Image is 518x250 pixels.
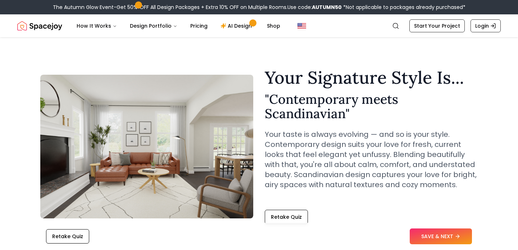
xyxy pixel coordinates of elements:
[265,69,478,86] h1: Your Signature Style Is...
[215,19,260,33] a: AI Design
[410,228,472,244] button: SAVE & NEXT
[312,4,342,11] b: AUTUMN50
[261,19,286,33] a: Shop
[265,210,308,224] button: Retake Quiz
[53,4,465,11] div: The Autumn Glow Event-Get 50% OFF All Design Packages + Extra 10% OFF on Multiple Rooms.
[471,19,501,32] a: Login
[71,19,123,33] button: How It Works
[124,19,183,33] button: Design Portfolio
[342,4,465,11] span: *Not applicable to packages already purchased*
[185,19,213,33] a: Pricing
[46,229,89,244] button: Retake Quiz
[297,22,306,30] img: United States
[17,19,62,33] a: Spacejoy
[71,19,286,33] nav: Main
[287,4,342,11] span: Use code:
[17,19,62,33] img: Spacejoy Logo
[409,19,465,32] a: Start Your Project
[265,92,478,121] h2: " Contemporary meets Scandinavian "
[265,129,478,190] p: Your taste is always evolving — and so is your style. Contemporary design suits your love for fre...
[17,14,501,37] nav: Global
[40,75,253,218] img: Contemporary meets Scandinavian Style Example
